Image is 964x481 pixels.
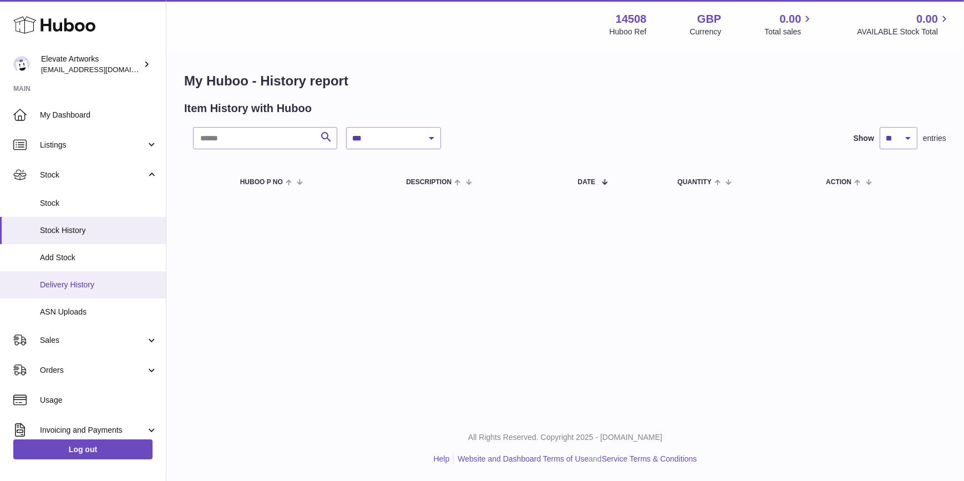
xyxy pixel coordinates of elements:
[780,12,801,27] span: 0.00
[826,179,851,186] span: Action
[40,252,158,263] span: Add Stock
[13,439,153,459] a: Log out
[602,454,697,463] a: Service Terms & Conditions
[40,335,146,346] span: Sales
[610,27,647,37] div: Huboo Ref
[616,12,647,27] strong: 14508
[184,101,312,116] h2: Item History with Huboo
[40,140,146,150] span: Listings
[41,65,163,74] span: [EMAIL_ADDRESS][DOMAIN_NAME]
[578,179,596,186] span: Date
[764,27,814,37] span: Total sales
[406,179,451,186] span: Description
[184,72,946,90] h1: My Huboo - History report
[40,170,146,180] span: Stock
[40,110,158,120] span: My Dashboard
[240,179,283,186] span: Huboo P no
[458,454,588,463] a: Website and Dashboard Terms of Use
[41,54,141,75] div: Elevate Artworks
[40,395,158,406] span: Usage
[916,12,938,27] span: 0.00
[854,133,874,144] label: Show
[434,454,450,463] a: Help
[175,432,955,443] p: All Rights Reserved. Copyright 2025 - [DOMAIN_NAME]
[40,225,158,236] span: Stock History
[13,56,30,73] img: internalAdmin-14508@internal.huboo.com
[857,27,951,37] span: AVAILABLE Stock Total
[690,27,722,37] div: Currency
[40,307,158,317] span: ASN Uploads
[40,365,146,376] span: Orders
[40,280,158,290] span: Delivery History
[40,425,146,436] span: Invoicing and Payments
[697,12,721,27] strong: GBP
[454,454,697,464] li: and
[857,12,951,37] a: 0.00 AVAILABLE Stock Total
[40,198,158,209] span: Stock
[764,12,814,37] a: 0.00 Total sales
[923,133,946,144] span: entries
[677,179,711,186] span: Quantity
